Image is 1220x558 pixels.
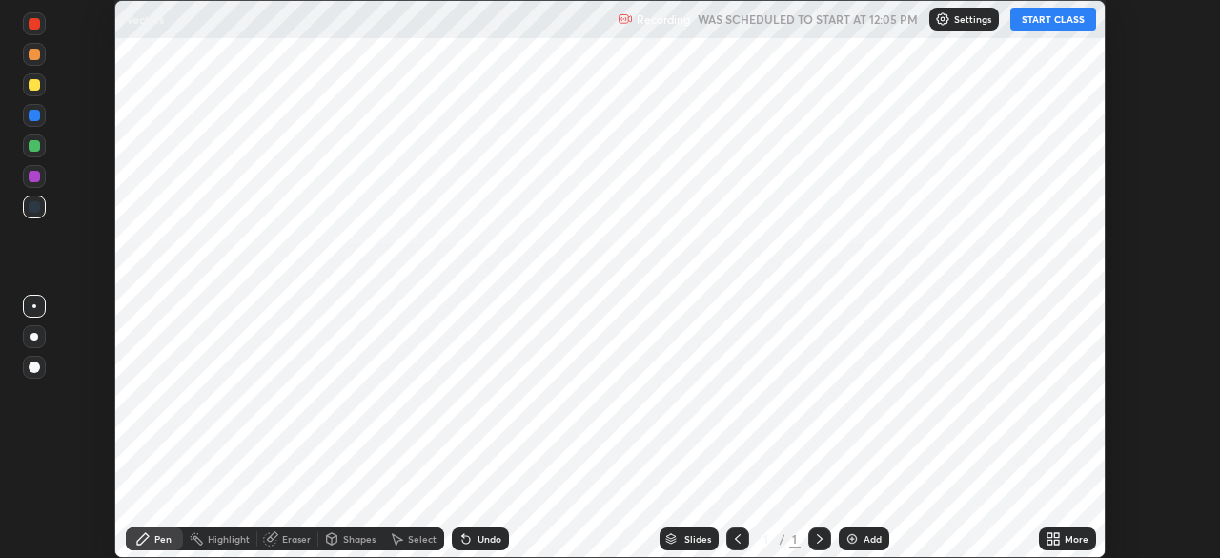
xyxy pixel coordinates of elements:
div: More [1065,534,1088,544]
div: Pen [154,534,172,544]
img: add-slide-button [844,531,860,547]
div: Add [864,534,882,544]
img: class-settings-icons [935,11,950,27]
div: Shapes [343,534,376,544]
div: Highlight [208,534,250,544]
img: recording.375f2c34.svg [618,11,633,27]
h5: WAS SCHEDULED TO START AT 12:05 PM [698,10,918,28]
p: Settings [954,14,991,24]
p: Recording [637,12,690,27]
div: / [780,533,785,545]
div: Slides [684,534,711,544]
button: START CLASS [1010,8,1096,31]
div: Eraser [282,534,311,544]
div: 1 [757,533,776,545]
div: 1 [789,530,801,548]
div: Undo [478,534,501,544]
div: Select [408,534,437,544]
p: Vectors [126,11,164,27]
